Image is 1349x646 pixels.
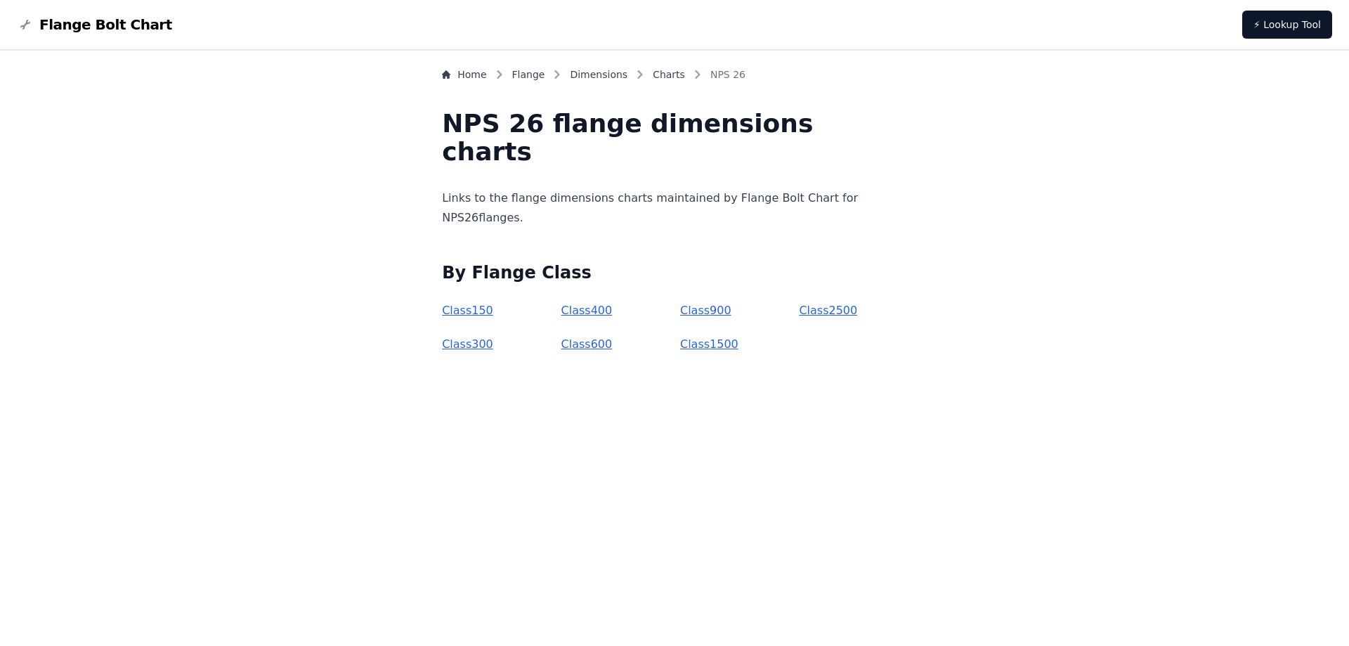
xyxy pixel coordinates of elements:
a: Class900 [680,304,731,317]
a: Class1500 [680,337,738,351]
a: Dimensions [570,67,627,82]
h1: NPS 26 flange dimensions charts [442,110,907,166]
a: Class150 [442,304,493,317]
a: Flange Bolt Chart LogoFlange Bolt Chart [17,15,172,34]
a: Class600 [561,337,613,351]
a: Charts [653,67,685,82]
span: NPS 26 [710,67,745,82]
nav: Breadcrumb [442,67,907,87]
h2: By Flange Class [442,261,907,284]
span: Flange Bolt Chart [39,15,172,34]
a: Class300 [442,337,493,351]
a: ⚡ Lookup Tool [1242,11,1332,39]
a: Flange [512,67,545,82]
a: Class400 [561,304,613,317]
p: Links to the flange dimensions charts maintained by Flange Bolt Chart for NPS 26 flanges. [442,188,907,228]
a: Home [442,67,486,82]
img: Flange Bolt Chart Logo [17,16,34,33]
a: Class2500 [799,304,857,317]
